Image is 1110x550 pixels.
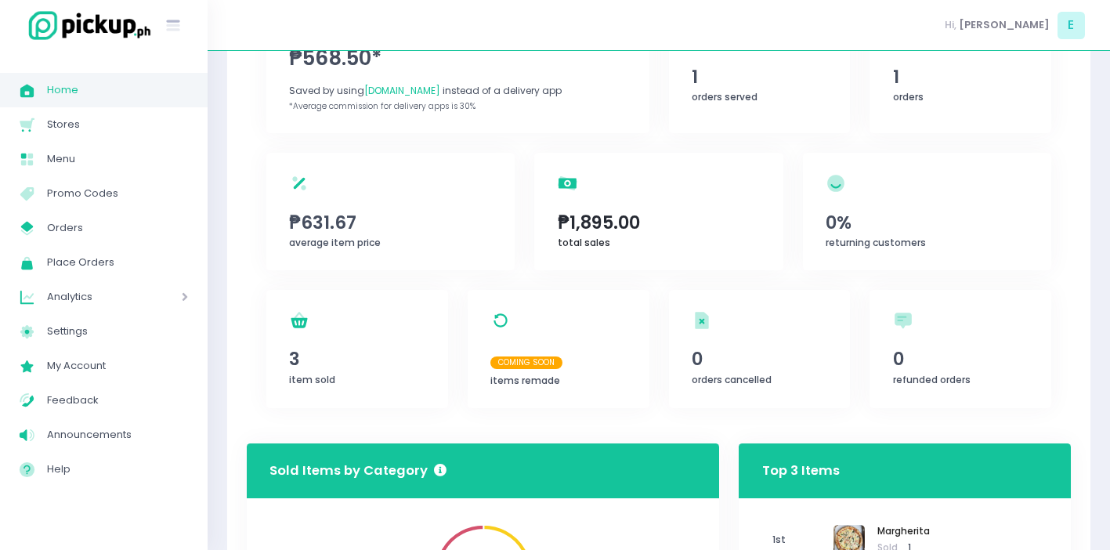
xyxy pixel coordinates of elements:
[692,90,757,103] span: orders served
[893,346,1029,372] span: 0
[945,17,956,33] span: Hi,
[692,63,827,90] span: 1
[669,7,851,133] a: 1orders served
[870,7,1051,133] a: 1orders
[266,153,515,270] a: ₱631.67average item price
[289,209,492,236] span: ₱631.67
[47,321,188,342] span: Settings
[534,153,783,270] a: ₱1,895.00total sales
[269,461,447,480] h3: Sold Items by Category
[289,236,381,249] span: average item price
[289,43,626,74] span: ₱568.50*
[289,100,475,112] span: *Average commission for delivery apps is 30%
[47,425,188,445] span: Announcements
[47,252,188,273] span: Place Orders
[20,9,153,42] img: logo
[289,346,425,372] span: 3
[490,356,562,369] span: Coming Soon
[870,290,1051,408] a: 0refunded orders
[364,84,440,97] span: [DOMAIN_NAME]
[692,373,772,386] span: orders cancelled
[692,346,827,372] span: 0
[47,356,188,376] span: My Account
[558,236,610,249] span: total sales
[893,90,924,103] span: orders
[826,209,1029,236] span: 0%
[803,153,1051,270] a: 0%returning customers
[47,80,188,100] span: Home
[47,390,188,411] span: Feedback
[490,374,560,387] span: items remade
[289,373,335,386] span: item sold
[47,114,188,135] span: Stores
[47,149,188,169] span: Menu
[558,209,761,236] span: ₱1,895.00
[47,183,188,204] span: Promo Codes
[826,236,926,249] span: returning customers
[1058,12,1085,39] span: E
[289,84,626,98] div: Saved by using instead of a delivery app
[47,459,188,479] span: Help
[47,287,137,307] span: Analytics
[893,63,1029,90] span: 1
[266,290,448,408] a: 3item sold
[47,218,188,238] span: Orders
[877,525,930,539] span: Margherita
[959,17,1050,33] span: [PERSON_NAME]
[669,290,851,408] a: 0orders cancelled
[762,448,840,493] h3: Top 3 Items
[893,373,971,386] span: refunded orders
